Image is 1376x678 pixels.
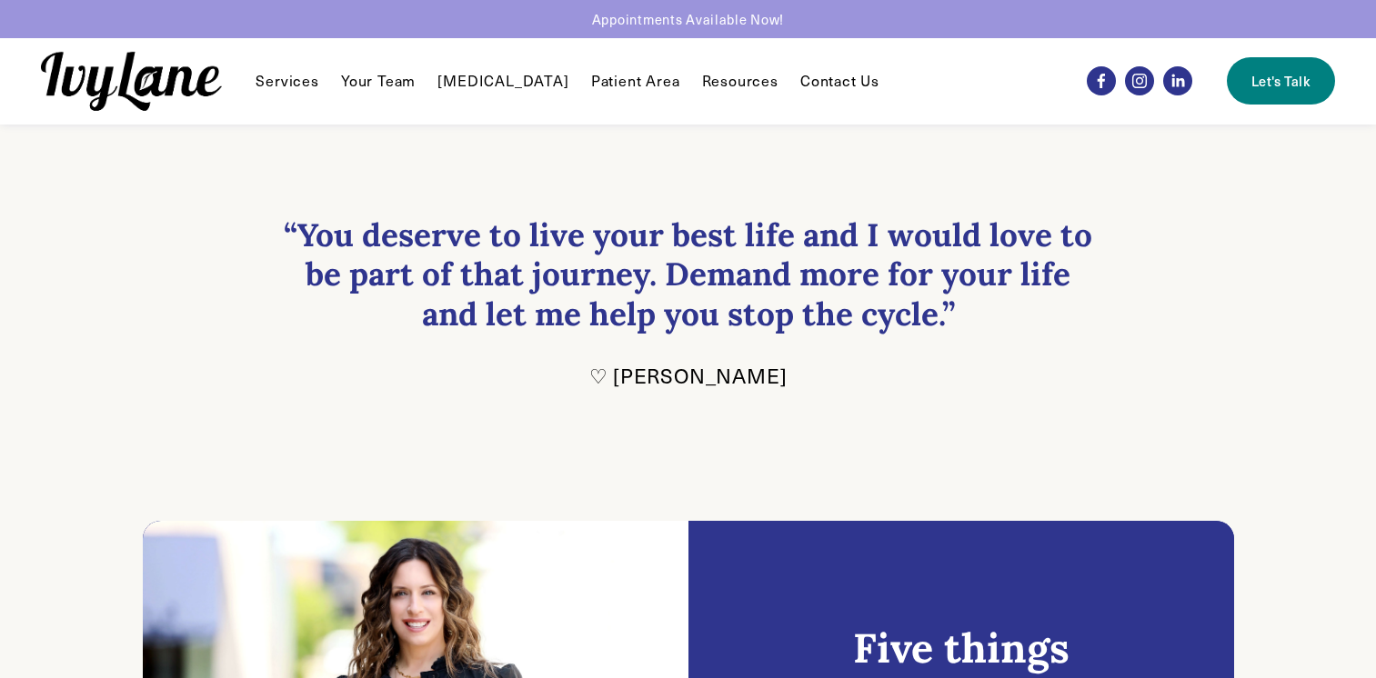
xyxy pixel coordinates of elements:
a: Contact Us [800,70,879,92]
a: Let's Talk [1227,57,1334,105]
a: Your Team [341,70,416,92]
span: Services [256,72,318,91]
a: Facebook [1087,66,1116,95]
a: folder dropdown [702,70,778,92]
h2: Five things [853,622,1070,673]
a: [MEDICAL_DATA] [437,70,568,92]
span: Resources [702,72,778,91]
a: folder dropdown [256,70,318,92]
a: Instagram [1125,66,1154,95]
h3: “You deserve to live your best life and I would love to be part of that journey. Demand more for ... [279,215,1098,334]
a: Patient Area [591,70,680,92]
p: ♡ [PERSON_NAME] [279,363,1098,389]
a: LinkedIn [1163,66,1192,95]
img: Ivy Lane Counseling &mdash; Therapy that works for you [41,52,221,111]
